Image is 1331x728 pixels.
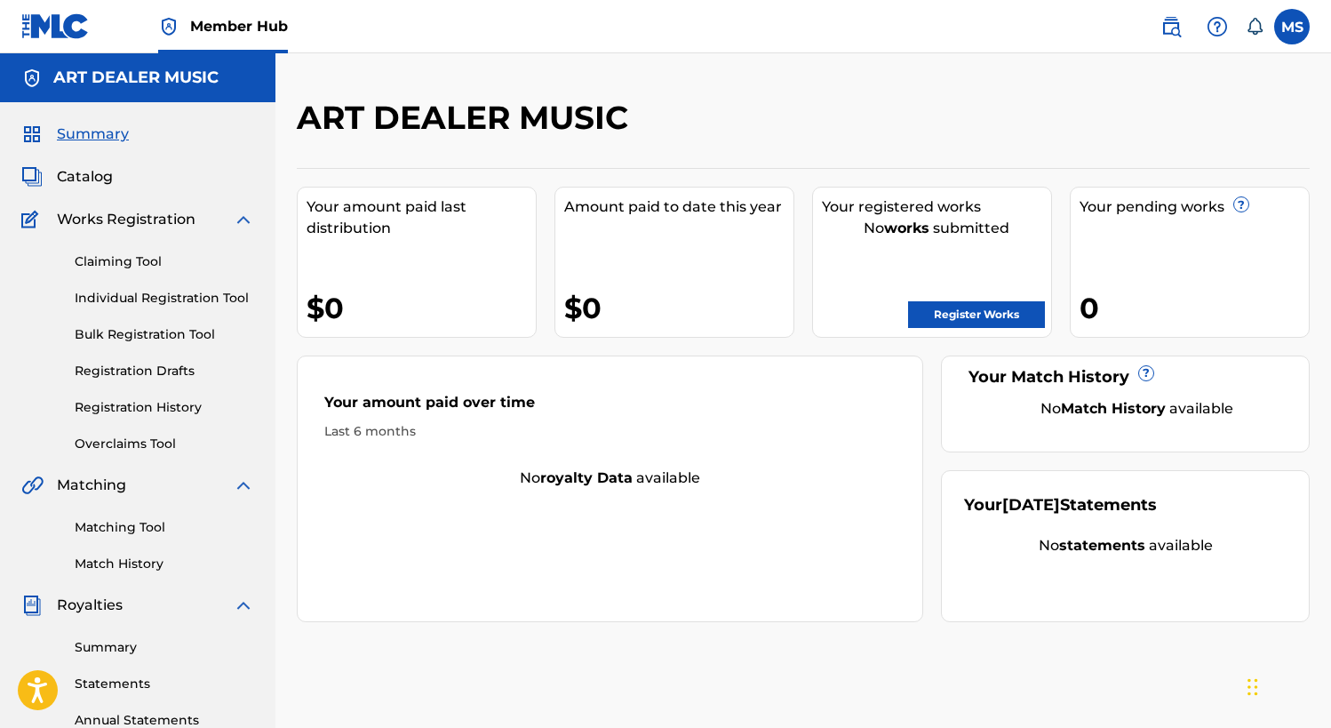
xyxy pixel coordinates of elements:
[57,124,129,145] span: Summary
[75,398,254,417] a: Registration History
[1002,495,1060,515] span: [DATE]
[1207,16,1228,37] img: help
[190,16,288,36] span: Member Hub
[1080,196,1309,218] div: Your pending works
[21,209,44,230] img: Works Registration
[986,398,1287,420] div: No available
[75,555,254,573] a: Match History
[53,68,219,88] h5: ART DEALER MUSIC
[21,13,90,39] img: MLC Logo
[75,675,254,693] a: Statements
[21,68,43,89] img: Accounts
[75,518,254,537] a: Matching Tool
[540,469,633,486] strong: royalty data
[1274,9,1310,44] div: User Menu
[75,289,254,308] a: Individual Registration Tool
[1059,537,1145,554] strong: statements
[307,196,536,239] div: Your amount paid last distribution
[307,288,536,328] div: $0
[1199,9,1235,44] div: Help
[908,301,1045,328] a: Register Works
[75,435,254,453] a: Overclaims Tool
[964,535,1287,556] div: No available
[1160,16,1182,37] img: search
[233,595,254,616] img: expand
[964,365,1287,389] div: Your Match History
[57,475,126,496] span: Matching
[1247,660,1258,714] div: Drag
[298,468,922,489] div: No available
[21,124,43,145] img: Summary
[233,209,254,230] img: expand
[1242,643,1331,728] iframe: Chat Widget
[21,475,44,496] img: Matching
[75,638,254,657] a: Summary
[1080,288,1309,328] div: 0
[1246,18,1263,36] div: Notifications
[233,475,254,496] img: expand
[75,252,254,271] a: Claiming Tool
[57,166,113,188] span: Catalog
[297,98,637,138] h2: ART DEALER MUSIC
[57,595,123,616] span: Royalties
[21,166,113,188] a: CatalogCatalog
[564,196,793,218] div: Amount paid to date this year
[57,209,195,230] span: Works Registration
[1139,366,1153,380] span: ?
[21,166,43,188] img: Catalog
[21,595,43,616] img: Royalties
[884,220,929,236] strong: works
[964,493,1157,517] div: Your Statements
[75,362,254,380] a: Registration Drafts
[324,392,896,422] div: Your amount paid over time
[564,288,793,328] div: $0
[21,124,129,145] a: SummarySummary
[822,218,1051,239] div: No submitted
[1153,9,1189,44] a: Public Search
[158,16,179,37] img: Top Rightsholder
[1234,197,1248,212] span: ?
[1061,400,1166,417] strong: Match History
[822,196,1051,218] div: Your registered works
[75,325,254,344] a: Bulk Registration Tool
[324,422,896,441] div: Last 6 months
